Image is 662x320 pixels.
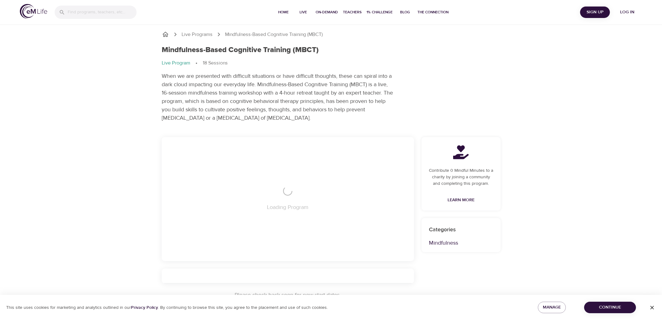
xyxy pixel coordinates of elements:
span: Continue [589,304,631,311]
input: Find programs, teachers, etc... [68,6,137,19]
span: Teachers [343,9,362,16]
nav: breadcrumb [162,31,501,38]
h1: Mindfulness-Based Cognitive Training (MBCT) [162,46,319,55]
p: Live Program [162,60,190,67]
p: Loading Program [267,203,308,211]
p: Contribute 0 Mindful Minutes to a charity by joining a community and completing this program. [429,167,493,187]
p: Mindfulness [429,239,493,247]
p: When we are presented with difficult situations or have difficult thoughts, these can spiral into... [162,72,394,122]
a: Live Programs [182,31,213,38]
p: Categories [429,225,493,234]
p: 18 Sessions [203,60,228,67]
a: Privacy Policy [131,305,158,310]
p: Mindfulness-Based Cognitive Training (MBCT) [225,31,323,38]
span: Sign Up [583,8,607,16]
a: Learn More [445,194,477,206]
span: Live [296,9,311,16]
span: Learn More [448,196,475,204]
span: Log in [615,8,640,16]
span: Manage [543,304,561,311]
button: Sign Up [580,7,610,18]
button: Log in [612,7,642,18]
p: Please check back soon for new start dates. [162,291,414,299]
img: logo [20,4,47,19]
span: The Connection [417,9,448,16]
span: Blog [398,9,412,16]
nav: breadcrumb [162,60,501,67]
span: 1% Challenge [367,9,393,16]
span: Home [276,9,291,16]
button: Continue [584,302,636,313]
button: Manage [538,302,566,313]
span: On-Demand [316,9,338,16]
